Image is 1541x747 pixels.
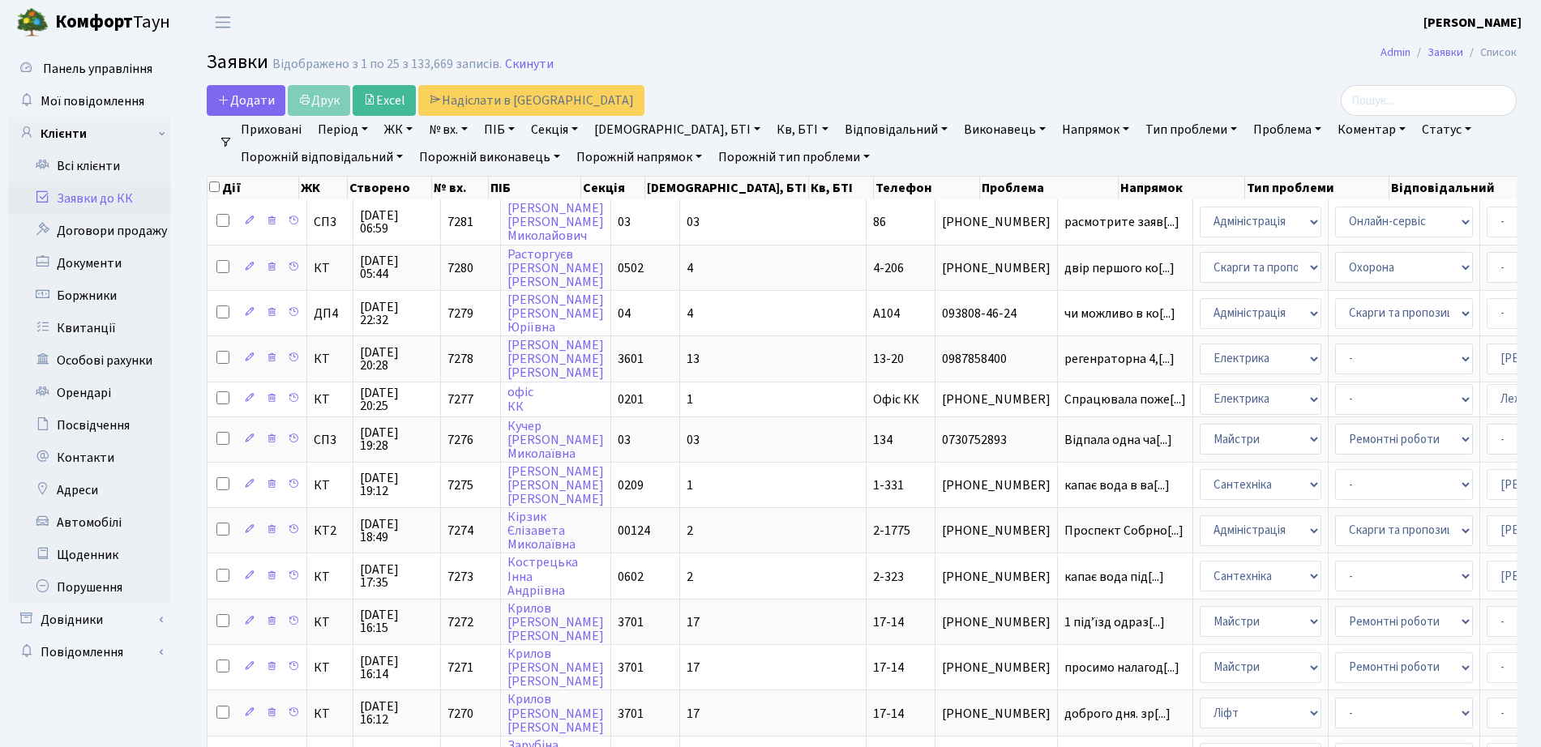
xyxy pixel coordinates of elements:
[360,563,434,589] span: [DATE] 17:35
[1428,44,1463,61] a: Заявки
[314,707,346,720] span: КТ
[687,431,700,449] span: 03
[1064,259,1175,277] span: двір першого ко[...]
[1064,568,1164,586] span: капає вода під[...]
[447,259,473,277] span: 7280
[1139,116,1244,143] a: Тип проблеми
[299,177,348,199] th: ЖК
[873,259,904,277] span: 4-206
[874,177,980,199] th: Телефон
[507,336,604,382] a: [PERSON_NAME][PERSON_NAME][PERSON_NAME]
[687,305,693,322] span: 4
[314,433,346,446] span: СП3
[55,9,133,35] b: Комфорт
[873,431,892,449] span: 134
[1064,391,1186,408] span: Спрацювала поже[...]
[618,613,644,631] span: 3701
[1415,116,1478,143] a: Статус
[8,280,170,312] a: Боржники
[873,613,904,631] span: 17-14
[507,199,604,245] a: [PERSON_NAME][PERSON_NAME]Миколайович
[1064,350,1175,368] span: регенраторна 4,[...]
[360,386,434,412] span: [DATE] 20:25
[348,177,432,199] th: Створено
[942,433,1051,446] span: 0730752893
[942,524,1051,537] span: [PHONE_NUMBER]
[360,301,434,327] span: [DATE] 22:32
[618,305,631,322] span: 04
[360,346,434,372] span: [DATE] 20:28
[311,116,375,143] a: Період
[8,377,170,409] a: Орендарі
[8,474,170,506] a: Адреси
[1055,116,1136,143] a: Напрямок
[447,659,473,677] span: 7271
[873,522,910,540] span: 2-1775
[360,655,434,681] span: [DATE] 16:14
[507,600,604,645] a: Крилов[PERSON_NAME][PERSON_NAME]
[8,539,170,571] a: Щоденник
[1356,36,1541,70] nav: breadcrumb
[447,522,473,540] span: 7274
[1463,44,1517,62] li: Список
[234,116,308,143] a: Приховані
[507,245,604,291] a: Расторгуєв[PERSON_NAME][PERSON_NAME]
[618,213,631,231] span: 03
[581,177,645,199] th: Секція
[447,568,473,586] span: 7273
[217,92,275,109] span: Додати
[687,568,693,586] span: 2
[203,9,243,36] button: Переключити навігацію
[447,476,473,494] span: 7275
[8,312,170,344] a: Квитанції
[618,568,644,586] span: 0602
[314,393,346,406] span: КТ
[314,216,346,228] span: СП3
[687,391,693,408] span: 1
[507,645,604,690] a: Крилов[PERSON_NAME][PERSON_NAME]
[1423,13,1522,32] a: [PERSON_NAME]
[447,305,473,322] span: 7279
[1380,44,1410,61] a: Admin
[360,254,434,280] span: [DATE] 05:44
[618,476,644,494] span: 0209
[1245,177,1389,199] th: Тип проблеми
[942,216,1051,228] span: [PHONE_NUMBER]
[507,417,604,463] a: Кучер[PERSON_NAME]Миколаївна
[447,431,473,449] span: 7276
[360,608,434,634] span: [DATE] 16:15
[618,522,650,540] span: 00124
[1064,431,1172,449] span: Відпала одна ча[...]
[360,472,434,497] span: [DATE] 19:12
[413,143,567,171] a: Порожній виконавець
[8,85,170,117] a: Мої повідомлення
[687,476,693,494] span: 1
[8,247,170,280] a: Документи
[618,705,644,723] span: 3701
[8,53,170,85] a: Панель управління
[447,613,473,631] span: 7272
[1389,177,1535,199] th: Відповідальний
[524,116,584,143] a: Секція
[1064,613,1165,631] span: 1 підʼїзд одраз[...]
[618,259,644,277] span: 0502
[432,177,489,199] th: № вх.
[314,661,346,674] span: КТ
[314,570,346,583] span: КТ
[873,350,904,368] span: 13-20
[618,350,644,368] span: 3601
[8,506,170,539] a: Автомобілі
[687,522,693,540] span: 2
[8,409,170,442] a: Посвідчення
[1064,305,1175,322] span: чи можливо в ко[...]
[1064,476,1170,494] span: капає вода в ва[...]
[360,209,434,235] span: [DATE] 06:59
[507,554,578,600] a: КострецькаІннаАндріївна
[360,700,434,726] span: [DATE] 16:12
[16,6,49,39] img: logo.png
[687,350,700,368] span: 13
[873,213,886,231] span: 86
[770,116,834,143] a: Кв, БТІ
[1423,14,1522,32] b: [PERSON_NAME]
[507,691,604,736] a: Крилов[PERSON_NAME][PERSON_NAME]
